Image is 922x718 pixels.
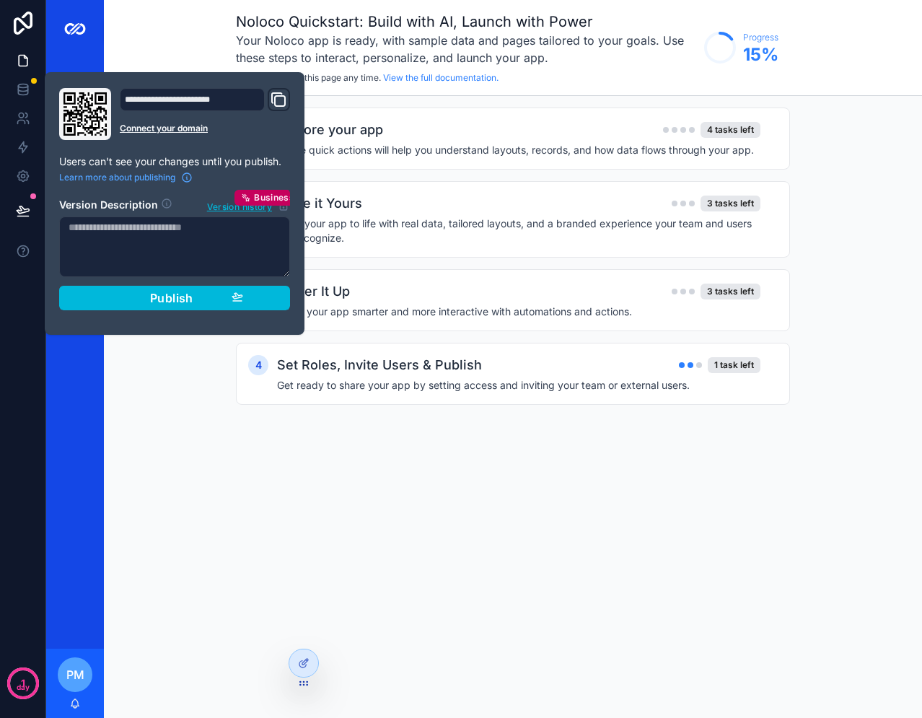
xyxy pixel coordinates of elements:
button: Version historyBusiness [206,198,290,214]
span: Progress [743,32,778,43]
div: scrollable content [46,58,104,225]
a: Learn more about publishing [59,172,193,183]
p: 1 [21,676,25,691]
button: Publish [59,286,290,310]
a: Connect your domain [120,123,290,134]
h3: Your Noloco app is ready, with sample data and pages tailored to your goals. Use these steps to i... [236,32,697,66]
span: You can remove this page any time. [236,72,381,83]
img: App logo [63,17,87,40]
span: PM [66,666,84,683]
span: Business [254,192,294,203]
span: Publish [150,291,193,305]
p: Users can't see your changes until you publish. [59,154,290,169]
span: Version history [207,198,272,213]
span: 15 % [743,43,778,66]
div: Domain and Custom Link [120,88,290,140]
p: day [17,682,30,693]
span: Learn more about publishing [59,172,175,183]
a: View the full documentation. [383,72,499,83]
h2: Version Description [59,198,158,214]
h1: Noloco Quickstart: Build with AI, Launch with Power [236,12,697,32]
